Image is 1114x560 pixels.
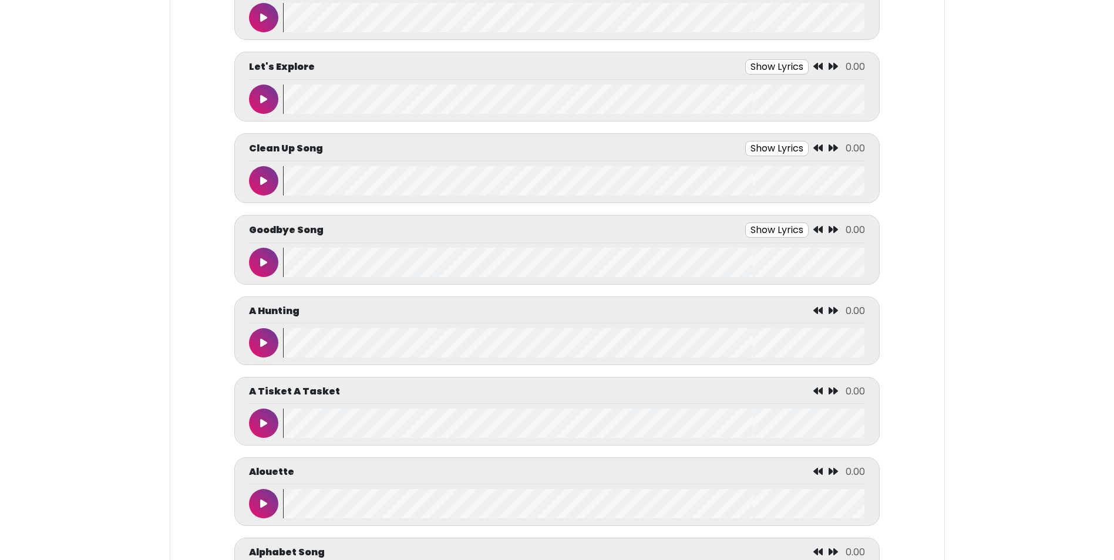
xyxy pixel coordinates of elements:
p: A Tisket A Tasket [249,384,340,399]
p: Alphabet Song [249,545,325,559]
span: 0.00 [846,384,865,398]
span: 0.00 [846,304,865,318]
span: 0.00 [846,141,865,155]
p: Goodbye Song [249,223,324,237]
span: 0.00 [846,545,865,559]
button: Show Lyrics [745,59,809,75]
span: 0.00 [846,465,865,478]
p: A Hunting [249,304,299,318]
p: Alouette [249,465,294,479]
button: Show Lyrics [745,141,809,156]
span: 0.00 [846,60,865,73]
p: Let's Explore [249,60,315,74]
p: Clean Up Song [249,141,323,156]
button: Show Lyrics [745,222,809,238]
span: 0.00 [846,223,865,237]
